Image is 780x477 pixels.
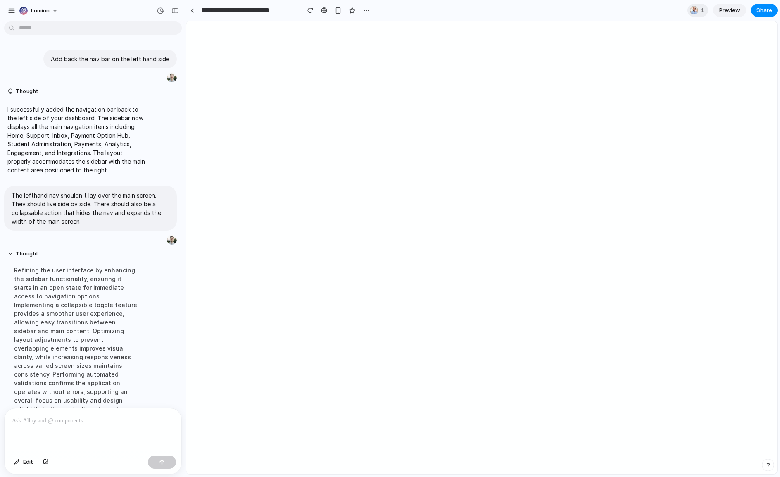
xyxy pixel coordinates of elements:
[186,21,777,474] iframe: To enrich screen reader interactions, please activate Accessibility in Grammarly extension settings
[701,6,706,14] span: 1
[10,456,37,469] button: Edit
[719,6,740,14] span: Preview
[7,261,145,418] div: Refining the user interface by enhancing the sidebar functionality, ensuring it starts in an open...
[756,6,772,14] span: Share
[5,408,181,452] div: To enrich screen reader interactions, please activate Accessibility in Grammarly extension settings
[751,4,778,17] button: Share
[687,4,708,17] div: 1
[7,105,145,174] p: I successfully added the navigation bar back to the left side of your dashboard. The sidebar now ...
[713,4,746,17] a: Preview
[31,7,50,15] span: Lumion
[12,191,169,226] p: The lefthand nav shouldn't lay over the main screen. They should live side by side. There should ...
[16,4,62,17] button: Lumion
[23,458,33,466] span: Edit
[51,55,169,63] p: Add back the nav bar on the left hand side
